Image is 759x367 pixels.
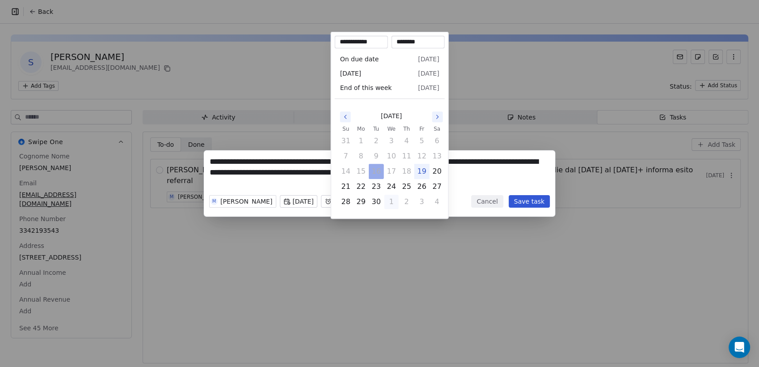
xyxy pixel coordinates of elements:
button: Go to the Previous Month [340,111,351,122]
button: Thursday, September 18th, 2025 [400,164,414,179]
button: Friday, September 5th, 2025 [415,134,429,148]
span: End of this week [340,83,392,92]
button: Wednesday, October 1st, 2025 [384,195,399,209]
button: Wednesday, September 10th, 2025 [384,149,399,163]
th: Sunday [338,124,354,133]
button: Friday, October 3rd, 2025 [415,195,429,209]
span: [DATE] [381,111,402,121]
span: [DATE] [340,69,361,78]
th: Monday [354,124,369,133]
button: Tuesday, September 2nd, 2025 [369,134,384,148]
button: Wednesday, September 3rd, 2025 [384,134,399,148]
button: Thursday, September 4th, 2025 [400,134,414,148]
span: On due date [340,55,379,64]
button: Monday, September 22nd, 2025 [354,179,368,194]
th: Saturday [430,124,445,133]
button: Tuesday, September 30th, 2025 [369,195,384,209]
th: Thursday [399,124,414,133]
button: Thursday, October 2nd, 2025 [400,195,414,209]
button: Thursday, September 25th, 2025 [400,179,414,194]
button: Sunday, August 31st, 2025 [339,134,353,148]
button: Sunday, September 14th, 2025 [339,164,353,179]
button: Wednesday, September 17th, 2025 [384,164,399,179]
button: Monday, September 8th, 2025 [354,149,368,163]
span: [DATE] [418,83,439,92]
button: Go to the Next Month [432,111,443,122]
button: Sunday, September 7th, 2025 [339,149,353,163]
button: Saturday, September 13th, 2025 [430,149,444,163]
span: [DATE] [418,55,439,64]
button: Friday, September 26th, 2025 [415,179,429,194]
button: Saturday, October 4th, 2025 [430,195,444,209]
button: Saturday, September 20th, 2025 [430,164,444,179]
button: Monday, September 1st, 2025 [354,134,368,148]
th: Wednesday [384,124,399,133]
button: Sunday, September 28th, 2025 [339,195,353,209]
button: Today, Friday, September 19th, 2025 [415,164,429,179]
button: Monday, September 15th, 2025 [354,164,368,179]
button: Tuesday, September 9th, 2025 [369,149,384,163]
table: September 2025 [338,124,445,209]
button: Saturday, September 27th, 2025 [430,179,444,194]
span: [DATE] [418,69,439,78]
button: Wednesday, September 24th, 2025 [384,179,399,194]
button: Sunday, September 21st, 2025 [339,179,353,194]
button: Saturday, September 6th, 2025 [430,134,444,148]
button: Friday, September 12th, 2025 [415,149,429,163]
button: Tuesday, September 16th, 2025, selected [369,164,384,179]
th: Tuesday [369,124,384,133]
button: Tuesday, September 23rd, 2025 [369,179,384,194]
button: Thursday, September 11th, 2025 [400,149,414,163]
th: Friday [414,124,430,133]
button: Monday, September 29th, 2025 [354,195,368,209]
